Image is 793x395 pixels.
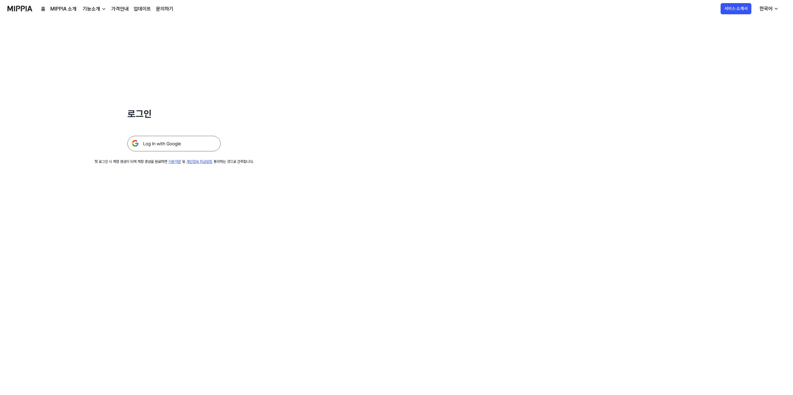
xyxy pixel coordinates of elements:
div: 한국어 [758,5,774,12]
h1: 로그인 [127,107,221,121]
div: 첫 로그인 시 계정 생성이 되며 계정 생성을 완료하면 및 동의하는 것으로 간주합니다. [94,159,254,164]
a: 업데이트 [134,5,151,13]
button: 서비스 소개서 [721,3,751,14]
a: 이용약관 [168,159,181,164]
a: 가격안내 [111,5,129,13]
img: down [101,7,106,11]
div: 기능소개 [81,5,101,13]
button: 기능소개 [81,5,106,13]
a: 홈 [41,5,45,13]
a: MIPPIA 소개 [50,5,76,13]
img: 구글 로그인 버튼 [127,136,221,151]
button: 한국어 [754,2,782,15]
a: 개인정보 취급방침 [186,159,212,164]
a: 문의하기 [156,5,173,13]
